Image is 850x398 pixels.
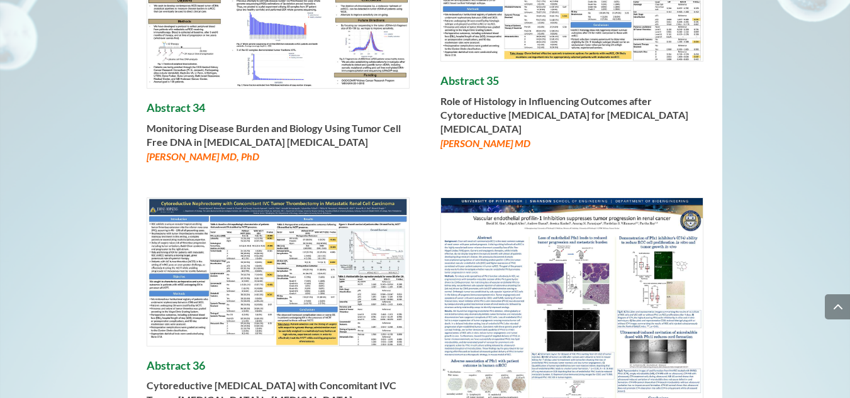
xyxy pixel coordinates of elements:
p: Role of Histology in Influencing Outcomes after Cytoreductive [MEDICAL_DATA] for [MEDICAL_DATA] [... [440,94,703,151]
p: Monitoring Disease Burden and Biology Using Tumor Cell Free DNA in [MEDICAL_DATA] [MEDICAL_DATA] [147,121,410,163]
h4: Abstract 35 [440,74,703,94]
img: Abstract 36 [147,198,409,345]
h4: Abstract 36 [147,359,410,379]
h4: Abstract 34 [147,101,410,121]
em: [PERSON_NAME] MD [440,137,530,149]
em: [PERSON_NAME] MD, PhD [147,150,259,162]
